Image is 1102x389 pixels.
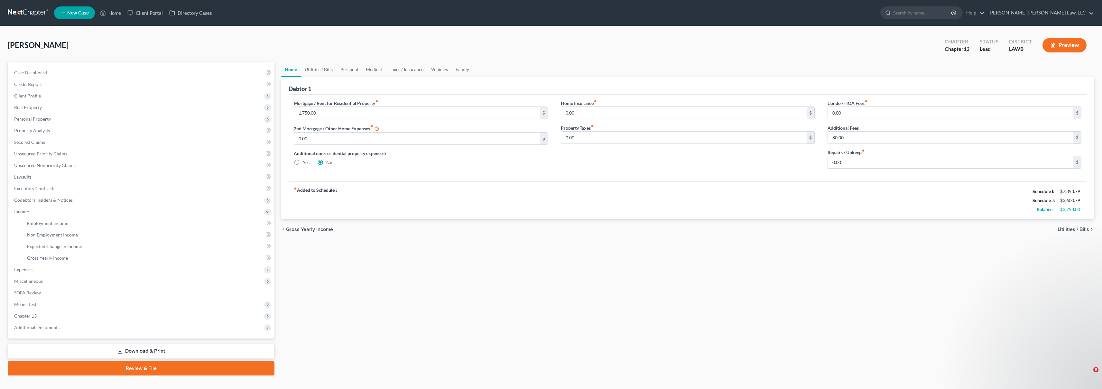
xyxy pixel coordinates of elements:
[14,93,41,98] span: Client Profile
[27,244,82,249] span: Expected Change in Income
[9,136,274,148] a: Secured Claims
[1073,132,1081,144] div: $
[1033,198,1055,203] strong: Schedule J:
[1037,207,1054,212] strong: Balance:
[294,187,338,214] strong: Added to Schedule J
[294,100,378,107] label: Mortgage / Rent for Residential Property
[294,187,297,190] i: fiber_manual_record
[14,325,60,330] span: Additional Documents
[828,100,868,107] label: Condo / HOA Fees
[294,125,379,132] label: 2nd Mortgage / Other Home Expenses
[963,7,985,19] a: Help
[9,125,274,136] a: Property Analysis
[14,81,42,87] span: Credit Report
[980,38,999,45] div: Status
[862,149,865,152] i: fiber_manual_record
[828,107,1073,119] input: --
[1093,367,1098,372] span: 8
[362,62,386,77] a: Medical
[289,85,311,93] div: Debtor 1
[27,232,78,237] span: Non Employment Income
[14,151,67,156] span: Unsecured Priority Claims
[865,100,868,103] i: fiber_manual_record
[9,287,274,299] a: SOFA Review
[1058,227,1094,232] button: Utilities / Bills chevron_right
[980,45,999,53] div: Lead
[540,133,548,145] div: $
[14,105,42,110] span: Real Property
[807,132,814,144] div: $
[281,227,286,232] i: chevron_left
[1058,227,1089,232] span: Utilities / Bills
[14,313,37,319] span: Chapter 13
[294,107,540,119] input: --
[1033,189,1054,194] strong: Schedule I:
[1089,227,1094,232] i: chevron_right
[1060,197,1081,204] div: $3,600.79
[14,290,41,295] span: SOFA Review
[893,7,952,19] input: Search by name...
[326,159,332,166] label: No
[22,229,274,241] a: Non Employment Income
[985,7,1094,19] a: [PERSON_NAME] [PERSON_NAME] Law, LLC
[561,125,594,131] label: Property Taxes
[375,100,378,103] i: fiber_manual_record
[22,252,274,264] a: Gross Yearly Income
[124,7,166,19] a: Client Portal
[97,7,124,19] a: Home
[427,62,452,77] a: Vehicles
[1060,188,1081,195] div: $7,393.79
[807,107,814,119] div: $
[828,125,859,131] label: Additional Fees
[9,148,274,160] a: Unsecured Priority Claims
[14,139,45,145] span: Secured Claims
[9,67,274,79] a: Case Dashboard
[22,241,274,252] a: Expected Change in Income
[14,197,73,203] span: Codebtors Insiders & Notices
[9,183,274,194] a: Executory Contracts
[945,45,969,53] div: Chapter
[14,162,76,168] span: Unsecured Nonpriority Claims
[301,62,337,77] a: Utilities / Bills
[386,62,427,77] a: Taxes / Insurance
[14,128,50,133] span: Property Analysis
[281,62,301,77] a: Home
[9,79,274,90] a: Credit Report
[1009,38,1032,45] div: District
[561,100,597,107] label: Home Insurance
[370,125,373,128] i: fiber_manual_record
[1073,107,1081,119] div: $
[294,150,548,157] label: Additional non-residential property expenses?
[8,361,274,375] a: Review & File
[14,209,29,214] span: Income
[828,149,865,156] label: Repairs / Upkeep
[1073,156,1081,168] div: $
[828,156,1073,168] input: --
[67,11,89,15] span: New Case
[14,267,32,272] span: Expenses
[27,220,68,226] span: Employment Income
[561,132,807,144] input: --
[561,107,807,119] input: --
[594,100,597,103] i: fiber_manual_record
[14,278,43,284] span: Miscellaneous
[281,227,333,232] button: chevron_left Gross Yearly Income
[1009,45,1032,53] div: LAWB
[14,174,32,180] span: Lawsuits
[286,227,333,232] span: Gross Yearly Income
[14,116,51,122] span: Personal Property
[1060,206,1081,213] div: $3,793.00
[14,301,36,307] span: Means Test
[1042,38,1087,52] button: Preview
[1080,367,1096,383] iframe: Intercom live chat
[22,218,274,229] a: Employment Income
[964,46,969,52] span: 13
[14,70,47,75] span: Case Dashboard
[828,132,1073,144] input: --
[8,40,69,50] span: [PERSON_NAME]
[27,255,68,261] span: Gross Yearly Income
[14,186,55,191] span: Executory Contracts
[8,344,274,359] a: Download & Print
[540,107,548,119] div: $
[303,159,310,166] label: Yes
